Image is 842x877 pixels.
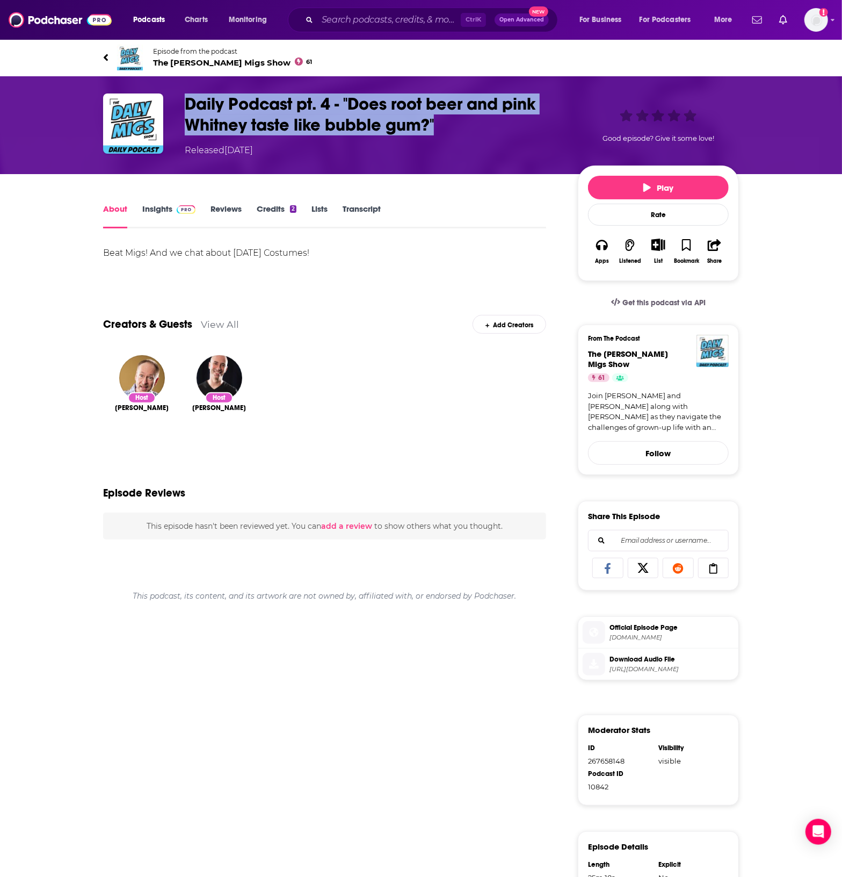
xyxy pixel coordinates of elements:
img: Podchaser - Follow, Share and Rate Podcasts [9,10,112,30]
a: Creators & Guests [103,318,192,331]
span: 61 [598,373,605,384]
button: open menu [707,11,746,28]
button: open menu [221,11,281,28]
span: Logged in as meg_reilly_edl [804,8,828,32]
div: ID [588,744,651,752]
button: open menu [633,11,707,28]
button: open menu [126,11,179,28]
div: List [654,257,663,264]
span: Ctrl K [461,13,486,27]
div: Released [DATE] [185,144,253,157]
div: visible [658,757,722,765]
div: Open Intercom Messenger [805,819,831,845]
span: For Business [579,12,622,27]
img: Podchaser Pro [177,205,195,214]
span: More [714,12,732,27]
span: This episode hasn't been reviewed yet. You can to show others what you thought. [147,521,503,531]
button: Play [588,176,729,199]
div: Bookmark [674,258,699,264]
div: Search followers [588,530,729,551]
h3: From The Podcast [588,335,720,342]
span: Episode from the podcast [153,47,312,55]
div: Apps [595,258,609,264]
img: Steve Migs [197,355,242,401]
button: Share [701,232,729,271]
span: For Podcasters [640,12,691,27]
div: Rate [588,204,729,226]
a: Share on Facebook [592,558,623,578]
div: Length [588,860,651,869]
svg: Add a profile image [819,8,828,17]
button: Show profile menu [804,8,828,32]
button: Open AdvancedNew [495,13,549,26]
button: Listened [616,232,644,271]
span: https://serve.castfire.com/audio/7739073/7739073_2025-10-01-173313.128.mp3?rssID=4263 [609,665,734,673]
a: Share on Reddit [663,558,694,578]
img: BJ Shea [119,355,165,401]
span: Open Advanced [499,17,544,23]
div: Host [205,392,233,404]
div: Listened [619,258,641,264]
button: open menu [572,11,635,28]
img: The Daly Migs Show [696,335,729,367]
div: Visibility [658,744,722,752]
button: Show More Button [647,239,669,250]
a: Join [PERSON_NAME] and [PERSON_NAME] along with [PERSON_NAME] as they navigate the challenges of ... [588,391,729,433]
a: About [103,204,127,228]
span: Charts [185,12,208,27]
span: [PERSON_NAME] [192,404,246,412]
a: Transcript [343,204,381,228]
a: The Daly Migs Show [588,349,668,369]
button: Follow [588,441,729,465]
div: Search podcasts, credits, & more... [298,8,568,32]
h1: Daily Podcast pt. 4 - "Does root beer and pink Whitney taste like bubble gum?" [185,94,561,135]
span: player.amperwavepodcasting.com [609,634,734,642]
a: Get this podcast via API [603,290,714,316]
span: [PERSON_NAME] [115,404,169,412]
span: The [PERSON_NAME] Migs Show [588,349,668,369]
span: Play [643,183,674,193]
span: Podcasts [133,12,165,27]
img: Daily Podcast pt. 4 - "Does root beer and pink Whitney taste like bubble gum?" [103,94,163,154]
a: Lists [311,204,328,228]
input: Email address or username... [597,530,720,551]
span: Monitoring [229,12,267,27]
a: InsightsPodchaser Pro [142,204,195,228]
div: Host [128,392,156,404]
span: The [PERSON_NAME] Migs Show [153,57,312,68]
div: Share [707,258,722,264]
div: Beat Migs! And we chat about [DATE] Costumes! [103,246,546,261]
a: Share on X/Twitter [628,558,659,578]
div: Podcast ID [588,770,651,778]
span: 61 [306,60,312,64]
a: 61 [588,373,609,382]
a: The Daly Migs ShowEpisode from the podcastThe [PERSON_NAME] Migs Show61 [103,45,739,70]
a: Copy Link [698,558,729,578]
span: Download Audio File [609,655,734,664]
div: 10842 [588,782,651,791]
button: add a review [321,520,372,532]
div: Show More ButtonList [644,232,672,271]
a: Show notifications dropdown [748,11,766,29]
span: New [529,6,548,17]
img: The Daly Migs Show [117,45,143,70]
span: Good episode? Give it some love! [603,134,714,142]
div: 267658148 [588,757,651,765]
button: Bookmark [672,232,700,271]
div: 2 [290,205,296,213]
a: Charts [178,11,214,28]
div: This podcast, its content, and its artwork are not owned by, affiliated with, or endorsed by Podc... [103,583,546,609]
a: Steve Migs [192,404,246,412]
h3: Share This Episode [588,511,660,521]
h3: Moderator Stats [588,725,650,735]
a: Show notifications dropdown [775,11,792,29]
div: Explicit [658,860,722,869]
a: Official Episode Page[DOMAIN_NAME] [583,621,734,644]
div: Add Creators [473,315,546,334]
input: Search podcasts, credits, & more... [317,11,461,28]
